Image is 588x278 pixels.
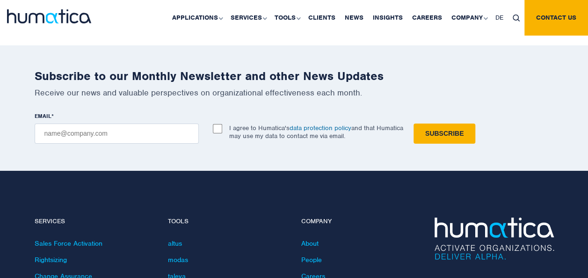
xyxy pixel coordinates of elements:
[35,112,51,120] span: EMAIL
[513,15,520,22] img: search_icon
[414,124,475,144] input: Subscribe
[435,218,554,260] img: Humatica
[35,69,554,83] h2: Subscribe to our Monthly Newsletter and other News Updates
[301,256,322,264] a: People
[301,239,319,248] a: About
[7,9,91,23] img: logo
[290,124,351,132] a: data protection policy
[35,124,199,144] input: name@company.com
[35,256,67,264] a: Rightsizing
[213,124,222,133] input: I agree to Humatica'sdata protection policyand that Humatica may use my data to contact me via em...
[495,14,503,22] span: DE
[35,239,102,248] a: Sales Force Activation
[301,218,421,226] h4: Company
[229,124,403,140] p: I agree to Humatica's and that Humatica may use my data to contact me via email.
[35,218,154,226] h4: Services
[168,239,182,248] a: altus
[168,256,188,264] a: modas
[168,218,287,226] h4: Tools
[35,88,554,98] p: Receive our news and valuable perspectives on organizational effectiveness each month.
